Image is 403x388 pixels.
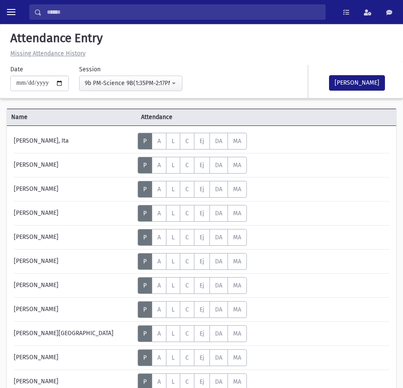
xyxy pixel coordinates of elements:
[215,258,222,265] span: DA
[7,113,137,122] span: Name
[7,31,396,46] h5: Attendance Entry
[185,186,189,193] span: C
[185,282,189,289] span: C
[185,258,189,265] span: C
[143,306,147,313] span: P
[185,210,189,217] span: C
[200,306,204,313] span: Ej
[200,186,204,193] span: Ej
[215,330,222,337] span: DA
[185,330,189,337] span: C
[157,258,161,265] span: A
[172,282,175,289] span: L
[157,162,161,169] span: A
[233,234,241,241] span: MA
[233,210,241,217] span: MA
[138,325,247,342] div: AttTypes
[143,186,147,193] span: P
[42,4,325,20] input: Search
[3,4,19,20] button: toggle menu
[9,133,138,150] div: [PERSON_NAME], Ita
[79,65,101,74] label: Session
[157,234,161,241] span: A
[233,162,241,169] span: MA
[9,349,138,366] div: [PERSON_NAME]
[215,186,222,193] span: DA
[233,330,241,337] span: MA
[9,205,138,222] div: [PERSON_NAME]
[138,157,247,174] div: AttTypes
[138,205,247,222] div: AttTypes
[172,258,175,265] span: L
[215,137,222,145] span: DA
[137,113,364,122] span: Attendance
[200,162,204,169] span: Ej
[9,157,138,174] div: [PERSON_NAME]
[143,162,147,169] span: P
[172,234,175,241] span: L
[9,253,138,270] div: [PERSON_NAME]
[157,306,161,313] span: A
[9,301,138,318] div: [PERSON_NAME]
[185,234,189,241] span: C
[143,137,147,145] span: P
[157,137,161,145] span: A
[233,137,241,145] span: MA
[143,282,147,289] span: P
[172,162,175,169] span: L
[233,258,241,265] span: MA
[200,258,204,265] span: Ej
[200,234,204,241] span: Ej
[138,253,247,270] div: AttTypes
[85,79,170,88] div: 9b PM-Science 9B(1:35PM-2:17PM)
[7,50,86,57] a: Missing Attendance History
[143,210,147,217] span: P
[143,234,147,241] span: P
[143,258,147,265] span: P
[215,234,222,241] span: DA
[138,277,247,294] div: AttTypes
[172,306,175,313] span: L
[233,282,241,289] span: MA
[185,137,189,145] span: C
[329,75,385,91] button: [PERSON_NAME]
[172,186,175,193] span: L
[185,162,189,169] span: C
[172,210,175,217] span: L
[157,186,161,193] span: A
[143,330,147,337] span: P
[9,229,138,246] div: [PERSON_NAME]
[138,133,247,150] div: AttTypes
[233,306,241,313] span: MA
[185,306,189,313] span: C
[233,186,241,193] span: MA
[138,349,247,366] div: AttTypes
[9,181,138,198] div: [PERSON_NAME]
[9,325,138,342] div: [PERSON_NAME][GEOGRAPHIC_DATA]
[172,330,175,337] span: L
[157,330,161,337] span: A
[200,137,204,145] span: Ej
[10,50,86,57] u: Missing Attendance History
[157,282,161,289] span: A
[9,277,138,294] div: [PERSON_NAME]
[215,162,222,169] span: DA
[200,210,204,217] span: Ej
[200,330,204,337] span: Ej
[138,229,247,246] div: AttTypes
[172,137,175,145] span: L
[138,181,247,198] div: AttTypes
[138,301,247,318] div: AttTypes
[215,282,222,289] span: DA
[200,282,204,289] span: Ej
[79,76,182,91] button: 9b PM-Science 9B(1:35PM-2:17PM)
[215,210,222,217] span: DA
[10,65,23,74] label: Date
[157,210,161,217] span: A
[215,306,222,313] span: DA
